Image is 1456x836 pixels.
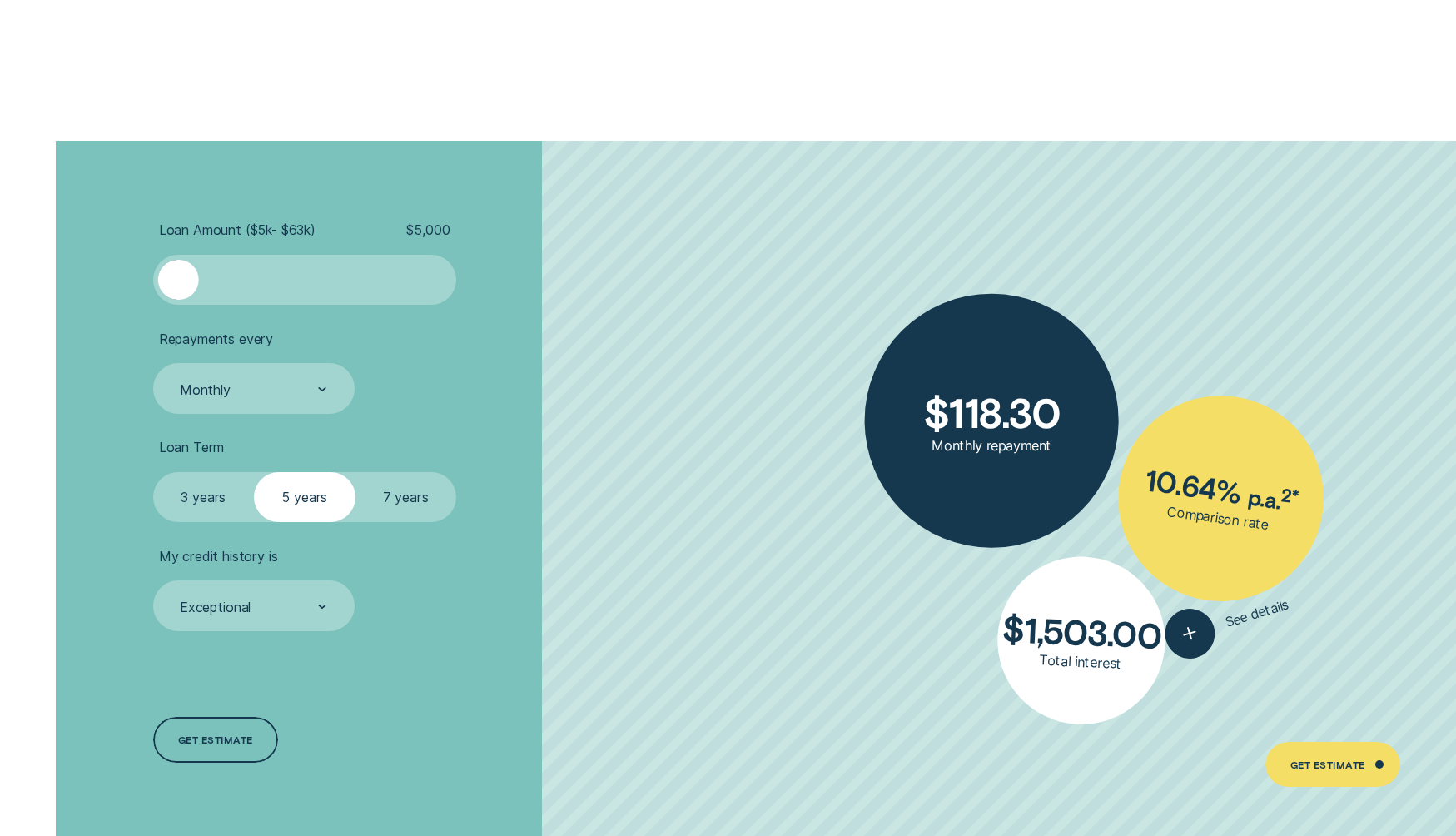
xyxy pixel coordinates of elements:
span: Loan Term [159,439,225,455]
span: Repayments every [159,331,273,347]
label: 5 years [254,472,355,523]
a: Get Estimate [1265,742,1401,788]
div: Exceptional [180,598,251,615]
div: Monthly [180,381,231,397]
span: See details [1223,596,1290,631]
button: See details [1159,580,1295,664]
span: My credit history is [159,548,278,565]
label: 3 years [153,472,254,523]
span: Loan Amount ( $5k - $63k ) [159,221,316,238]
a: Get estimate [153,717,279,763]
label: 7 years [355,472,456,523]
span: $ 5,000 [406,221,450,238]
